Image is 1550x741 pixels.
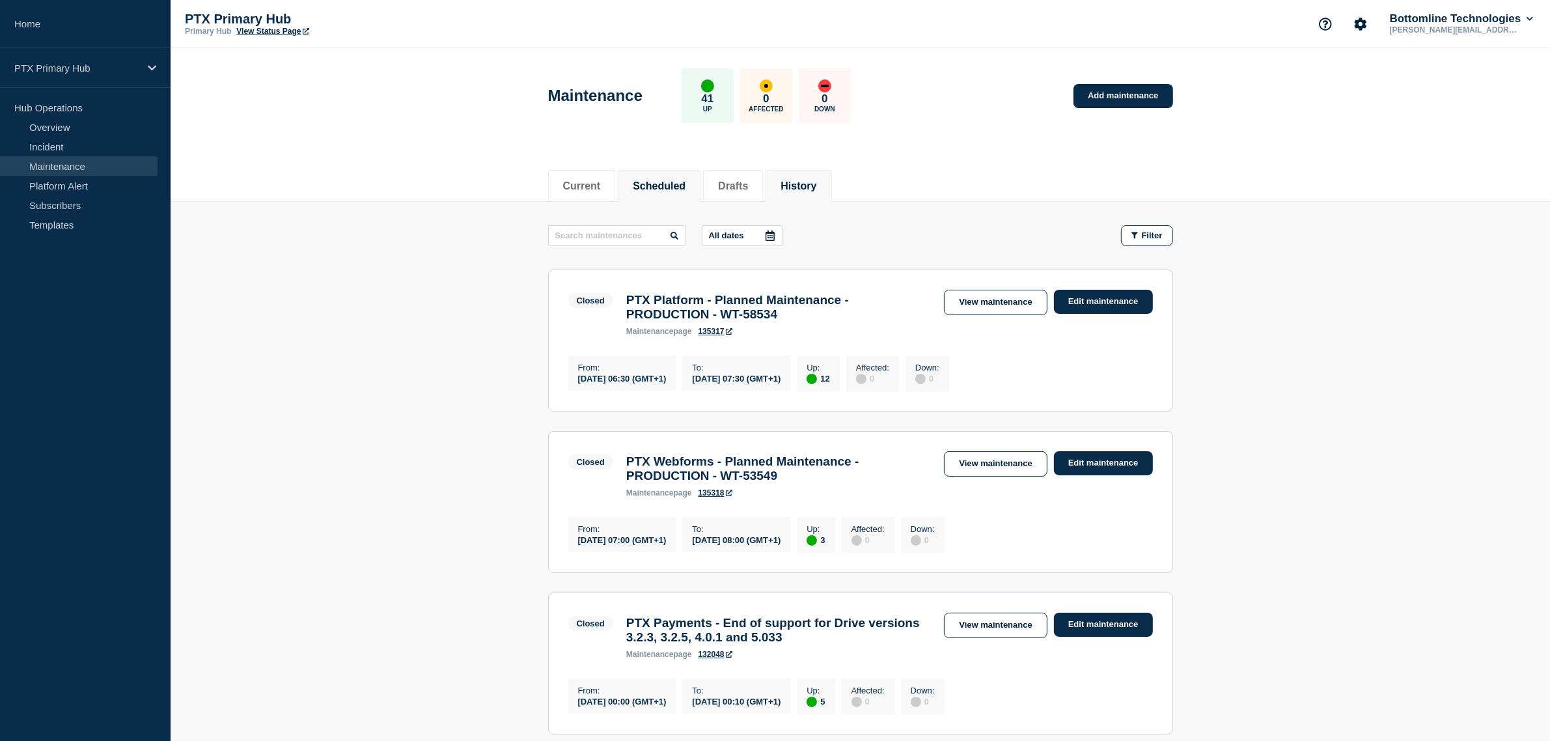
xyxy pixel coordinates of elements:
div: Closed [577,457,605,467]
button: Filter [1121,225,1173,246]
p: Down : [911,524,935,534]
div: Closed [577,296,605,305]
div: 5 [807,695,825,707]
p: Affected : [851,686,885,695]
p: 0 [763,92,769,105]
div: 0 [851,695,885,707]
div: [DATE] 00:10 (GMT+1) [692,695,781,706]
p: Affected : [851,524,885,534]
p: Affected [749,105,783,113]
p: Affected : [856,363,889,372]
a: View Status Page [236,27,309,36]
a: Edit maintenance [1054,613,1153,637]
span: maintenance [626,650,674,659]
button: All dates [702,225,782,246]
a: 135318 [699,488,732,497]
div: up [701,79,714,92]
p: 41 [701,92,713,105]
p: Down : [911,686,935,695]
div: 0 [851,534,885,546]
p: From : [578,686,667,695]
a: View maintenance [944,451,1047,477]
p: Primary Hub [185,27,231,36]
p: Down : [915,363,939,372]
h1: Maintenance [548,87,643,105]
div: affected [760,79,773,92]
div: [DATE] 06:30 (GMT+1) [578,372,667,384]
div: disabled [851,697,862,707]
p: To : [692,524,781,534]
p: Up : [807,363,829,372]
div: 12 [807,372,829,384]
p: From : [578,363,667,372]
div: 3 [807,534,825,546]
div: [DATE] 08:00 (GMT+1) [692,534,781,545]
button: Account settings [1347,10,1374,38]
div: disabled [915,374,926,384]
div: up [807,697,817,707]
h3: PTX Payments - End of support for Drive versions 3.2.3, 3.2.5, 4.0.1 and 5.033 [626,616,932,645]
a: Edit maintenance [1054,451,1153,475]
p: page [626,327,692,336]
p: Down [814,105,835,113]
p: PTX Primary Hub [14,63,139,74]
button: Support [1312,10,1339,38]
button: Scheduled [633,180,685,192]
div: 0 [856,372,889,384]
div: [DATE] 07:00 (GMT+1) [578,534,667,545]
a: 135317 [699,327,732,336]
p: Up : [807,524,825,534]
h3: PTX Webforms - Planned Maintenance - PRODUCTION - WT-53549 [626,454,932,483]
div: 0 [911,695,935,707]
p: From : [578,524,667,534]
div: disabled [856,374,866,384]
p: 0 [822,92,827,105]
p: To : [692,686,781,695]
p: All dates [709,231,744,240]
div: disabled [911,535,921,546]
a: View maintenance [944,613,1047,638]
div: down [818,79,831,92]
p: [PERSON_NAME][EMAIL_ADDRESS][PERSON_NAME][DOMAIN_NAME] [1387,25,1523,35]
div: disabled [851,535,862,546]
span: Filter [1142,231,1163,240]
p: To : [692,363,781,372]
button: Bottomline Technologies [1387,12,1536,25]
span: maintenance [626,488,674,497]
span: maintenance [626,327,674,336]
p: page [626,488,692,497]
a: View maintenance [944,290,1047,315]
div: 0 [911,534,935,546]
button: Drafts [718,180,748,192]
h3: PTX Platform - Planned Maintenance - PRODUCTION - WT-58534 [626,293,932,322]
a: Add maintenance [1073,84,1172,108]
a: Edit maintenance [1054,290,1153,314]
div: [DATE] 07:30 (GMT+1) [692,372,781,384]
p: PTX Primary Hub [185,12,445,27]
p: Up : [807,686,825,695]
input: Search maintenances [548,225,686,246]
div: Closed [577,619,605,628]
div: up [807,374,817,384]
a: 132048 [699,650,732,659]
div: [DATE] 00:00 (GMT+1) [578,695,667,706]
div: up [807,535,817,546]
div: 0 [915,372,939,384]
p: Up [703,105,712,113]
button: History [781,180,816,192]
div: disabled [911,697,921,707]
button: Current [563,180,601,192]
p: page [626,650,692,659]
